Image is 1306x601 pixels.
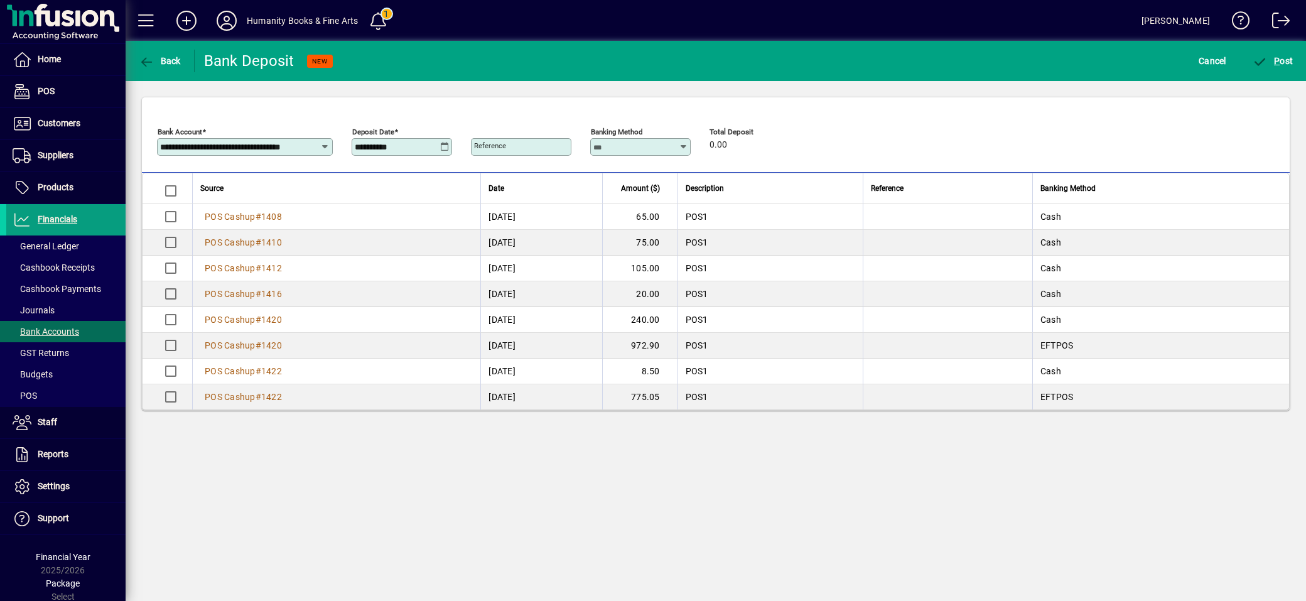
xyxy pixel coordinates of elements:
span: # [256,392,261,402]
button: Profile [207,9,247,32]
a: Knowledge Base [1222,3,1250,43]
span: Reports [38,449,68,459]
mat-label: Reference [474,141,506,150]
span: Financial Year [36,552,90,562]
a: POS Cashup#1422 [200,364,286,378]
a: Logout [1263,3,1290,43]
span: Home [38,54,61,64]
a: POS Cashup#1408 [200,210,286,224]
div: Source [200,181,473,195]
button: Back [136,50,184,72]
a: Reports [6,439,126,470]
span: POS1 [686,392,708,402]
span: Reference [871,181,904,195]
a: POS Cashup#1422 [200,390,286,404]
span: 1416 [261,289,282,299]
mat-label: Deposit Date [352,127,394,136]
span: # [256,263,261,273]
a: General Ledger [6,236,126,257]
div: Date [488,181,594,195]
mat-label: Banking Method [591,127,643,136]
a: GST Returns [6,342,126,364]
span: GST Returns [13,348,69,358]
span: POS Cashup [205,237,256,247]
td: 65.00 [602,204,677,230]
span: POS Cashup [205,289,256,299]
a: Budgets [6,364,126,385]
span: EFTPOS [1040,340,1074,350]
span: Staff [38,417,57,427]
span: POS1 [686,212,708,222]
span: Date [488,181,504,195]
a: POS [6,76,126,107]
span: 0.00 [710,140,727,150]
a: POS Cashup#1420 [200,338,286,352]
a: POS Cashup#1412 [200,261,286,275]
span: Settings [38,481,70,491]
td: 75.00 [602,230,677,256]
span: EFTPOS [1040,392,1074,402]
div: Reference [871,181,1025,195]
span: 1410 [261,237,282,247]
span: 1408 [261,212,282,222]
span: POS Cashup [205,263,256,273]
td: [DATE] [480,230,602,256]
td: [DATE] [480,204,602,230]
div: [PERSON_NAME] [1141,11,1210,31]
span: Cash [1040,212,1061,222]
a: Cashbook Receipts [6,257,126,278]
span: POS1 [686,289,708,299]
td: [DATE] [480,359,602,384]
div: Amount ($) [610,181,671,195]
span: 1412 [261,263,282,273]
span: # [256,315,261,325]
a: POS Cashup#1420 [200,313,286,327]
span: Cash [1040,289,1061,299]
span: POS Cashup [205,212,256,222]
td: 20.00 [602,281,677,307]
span: Support [38,513,69,523]
span: # [256,212,261,222]
span: 1422 [261,366,282,376]
a: Products [6,172,126,203]
a: POS [6,385,126,406]
button: Add [166,9,207,32]
a: Staff [6,407,126,438]
span: Cash [1040,315,1061,325]
a: Customers [6,108,126,139]
span: Cashbook Payments [13,284,101,294]
span: 1420 [261,315,282,325]
a: Support [6,503,126,534]
span: Financials [38,214,77,224]
div: Description [686,181,855,195]
span: Cash [1040,366,1061,376]
div: Bank Deposit [204,51,294,71]
span: Budgets [13,369,53,379]
span: Amount ($) [621,181,660,195]
span: Customers [38,118,80,128]
span: Back [139,56,181,66]
td: 240.00 [602,307,677,333]
span: ost [1253,56,1293,66]
span: P [1274,56,1280,66]
a: Home [6,44,126,75]
span: Products [38,182,73,192]
a: Suppliers [6,140,126,171]
span: POS1 [686,237,708,247]
span: Total Deposit [710,128,785,136]
span: Cash [1040,237,1061,247]
span: POS1 [686,263,708,273]
app-page-header-button: Back [126,50,195,72]
a: POS Cashup#1416 [200,287,286,301]
span: Cashbook Receipts [13,263,95,273]
span: Cash [1040,263,1061,273]
a: Settings [6,471,126,502]
mat-label: Bank Account [158,127,202,136]
span: # [256,366,261,376]
a: Cashbook Payments [6,278,126,300]
td: 8.50 [602,359,677,384]
span: POS1 [686,366,708,376]
span: # [256,289,261,299]
span: POS Cashup [205,392,256,402]
span: POS [13,391,37,401]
